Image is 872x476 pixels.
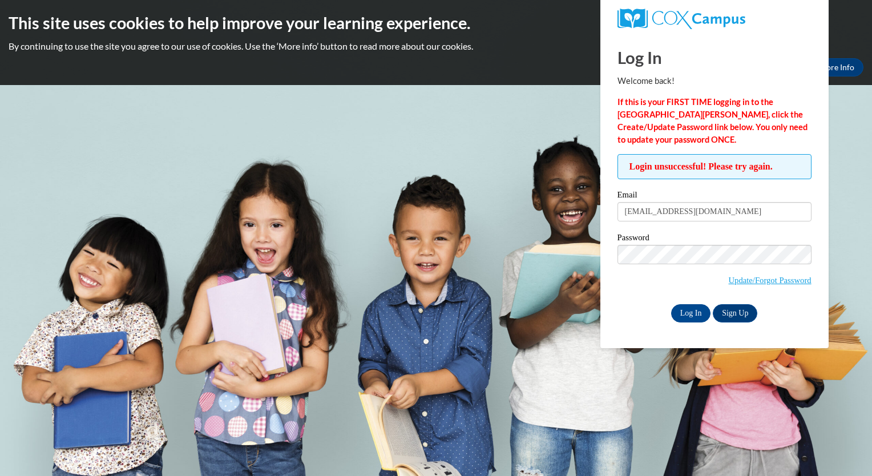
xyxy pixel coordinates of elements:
[713,304,757,322] a: Sign Up
[617,191,812,202] label: Email
[617,9,745,29] img: COX Campus
[617,9,812,29] a: COX Campus
[810,58,863,76] a: More Info
[617,233,812,245] label: Password
[671,304,711,322] input: Log In
[729,276,812,285] a: Update/Forgot Password
[617,97,808,144] strong: If this is your FIRST TIME logging in to the [GEOGRAPHIC_DATA][PERSON_NAME], click the Create/Upd...
[617,46,812,69] h1: Log In
[617,154,812,179] span: Login unsuccessful! Please try again.
[9,40,863,53] p: By continuing to use the site you agree to our use of cookies. Use the ‘More info’ button to read...
[9,11,863,34] h2: This site uses cookies to help improve your learning experience.
[617,75,812,87] p: Welcome back!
